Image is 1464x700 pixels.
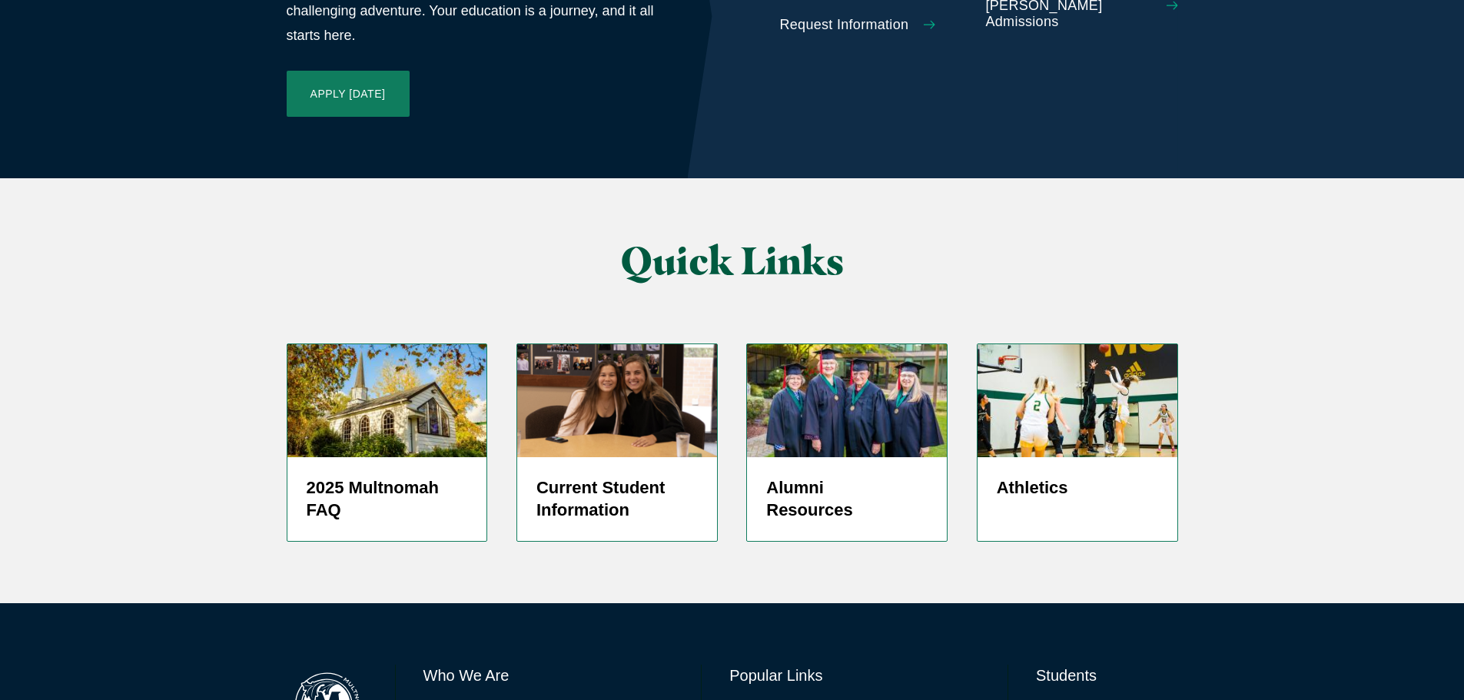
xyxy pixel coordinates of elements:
[780,17,909,34] span: Request Information
[536,476,698,523] h5: Current Student Information
[729,665,980,686] h6: Popular Links
[516,343,718,542] a: screenshot-2024-05-27-at-1.37.12-pm Current Student Information
[423,665,674,686] h6: Who We Are
[766,476,928,523] h5: Alumni Resources
[780,17,972,34] a: Request Information
[978,344,1177,456] img: WBBALL_WEB
[746,343,948,542] a: 50 Year Alumni 2019 Alumni Resources
[440,240,1024,282] h2: Quick Links
[287,344,487,456] img: Prayer Chapel in Fall
[747,344,947,456] img: 50 Year Alumni 2019
[977,343,1178,542] a: Women's Basketball player shooting jump shot Athletics
[517,344,717,456] img: screenshot-2024-05-27-at-1.37.12-pm
[997,476,1158,499] h5: Athletics
[307,476,468,523] h5: 2025 Multnomah FAQ
[1036,665,1177,686] h6: Students
[287,343,488,542] a: Prayer Chapel in Fall 2025 Multnomah FAQ
[287,71,410,117] a: Apply [DATE]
